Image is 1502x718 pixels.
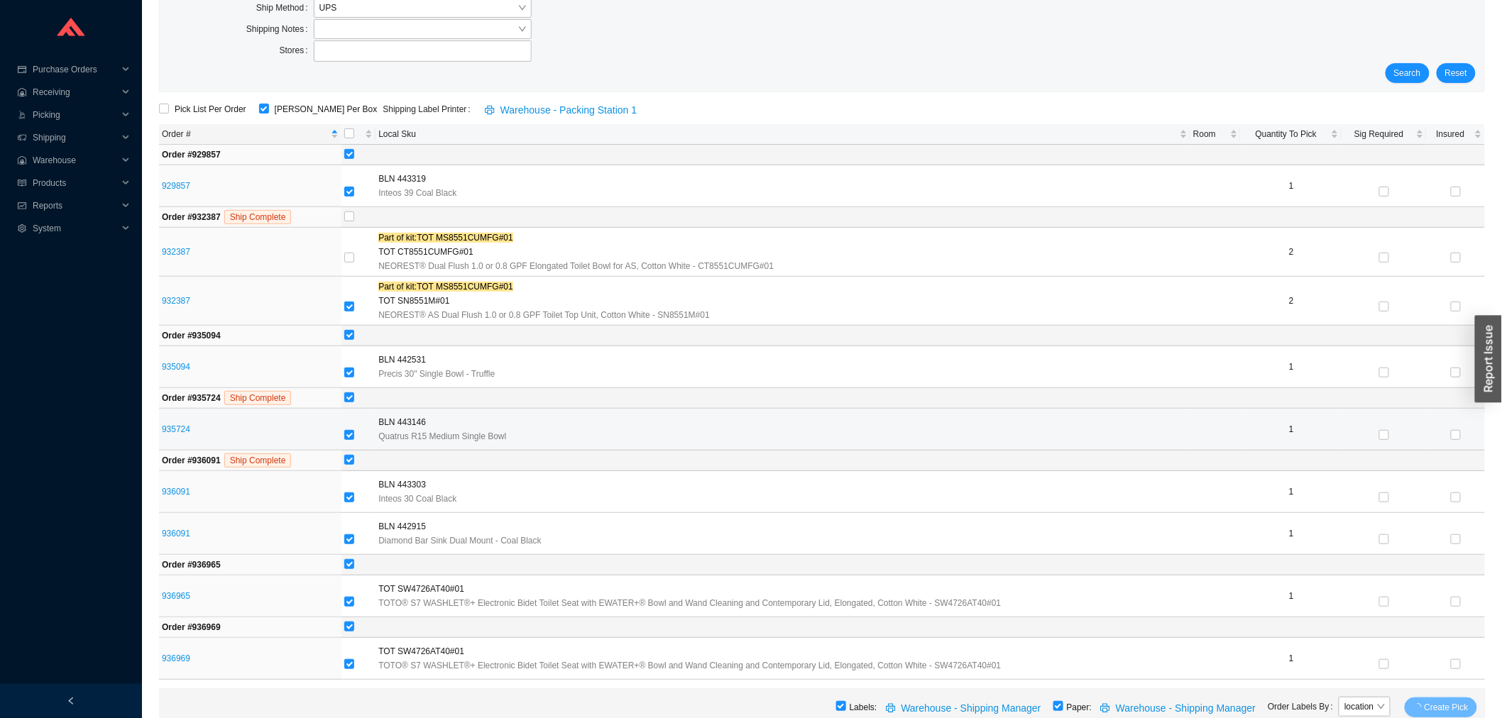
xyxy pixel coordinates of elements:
[17,179,27,187] span: read
[341,124,375,145] th: [object Object] sortable
[378,233,513,243] mark: Part of kit: TOT MS8551CUMFG#01
[500,102,637,118] span: Warehouse - Packing Station 1
[1386,63,1430,83] button: Search
[1241,575,1342,617] td: 1
[162,591,190,601] a: 936965
[280,40,314,60] label: Stores
[1241,277,1342,326] td: 2
[33,172,118,194] span: Products
[162,362,190,372] a: 935094
[1268,697,1339,717] label: Order Labels By
[33,58,118,81] span: Purchase Orders
[901,700,1041,717] span: Warehouse - Shipping Manager
[246,19,314,39] label: Shipping Notes
[378,353,426,367] span: BLN 442531
[162,127,328,141] span: Order #
[162,424,190,434] a: 935724
[162,247,190,257] a: 932387
[33,104,118,126] span: Picking
[476,99,649,119] button: printerWarehouse - Packing Station 1
[224,391,292,405] span: Ship Complete
[162,560,221,570] strong: Order # 936965
[1437,63,1476,83] button: Reset
[378,477,426,492] span: BLN 443303
[162,393,221,403] strong: Order # 935724
[378,127,1177,141] span: Local Sku
[378,519,426,534] span: BLN 442915
[162,487,190,497] a: 936091
[378,308,710,322] span: NEOREST® AS Dual Flush 1.0 or 0.8 GPF Toilet Top Unit, Cotton White - SN8551M#01
[1445,66,1467,80] span: Reset
[1241,228,1342,277] td: 2
[162,331,221,341] strong: Order # 935094
[485,105,498,116] span: printer
[378,282,513,292] mark: Part of kit: TOT MS8551CUMFG#01
[33,126,118,149] span: Shipping
[162,455,221,465] strong: Order # 936091
[17,65,27,74] span: credit-card
[1241,165,1342,207] td: 1
[17,201,27,210] span: fund
[17,224,27,233] span: setting
[375,124,1190,145] th: Local Sku sortable
[33,149,118,172] span: Warehouse
[1241,124,1342,145] th: Quantity To Pick sortable
[378,415,426,429] span: BLN 443146
[1344,127,1413,141] span: Sig Required
[162,296,190,306] a: 932387
[378,259,774,273] span: NEOREST® Dual Flush 1.0 or 0.8 GPF Elongated Toilet Bowl for AS, Cotton White - CT8551CUMFG#01
[378,534,541,548] span: Diamond Bar Sink Dual Mount - Coal Black
[162,653,190,663] a: 936969
[378,429,506,443] span: Quatrus R15 Medium Single Bowl
[383,99,476,119] label: Shipping Label Printer
[1344,697,1384,716] span: location
[1190,124,1241,145] th: Room sortable
[67,697,75,705] span: left
[378,596,1001,610] span: TOTO® S7 WASHLET®+ Electronic Bidet Toilet Seat with EWATER+® Bowl and Wand Cleaning and Contempo...
[378,492,456,506] span: Inteos 30 Coal Black
[1241,346,1342,388] td: 1
[1342,124,1427,145] th: Sig Required sortable
[1193,127,1227,141] span: Room
[1405,697,1477,717] button: Create Pick
[1092,697,1268,717] button: printerWarehouse - Shipping Manager
[378,172,426,186] span: BLN 443319
[1116,700,1256,717] span: Warehouse - Shipping Manager
[1413,703,1425,712] span: loading
[169,102,252,116] span: Pick List Per Order
[1394,66,1421,80] span: Search
[33,217,118,240] span: System
[378,582,464,596] span: TOT SW4726AT40#01
[224,453,292,468] span: Ship Complete
[1427,124,1485,145] th: Insured sortable
[378,658,1001,673] span: TOTO® S7 WASHLET®+ Electronic Bidet Toilet Seat with EWATER+® Bowl and Wand Cleaning and Contempo...
[162,622,221,632] strong: Order # 936969
[877,697,1053,717] button: printerWarehouse - Shipping Manager
[1244,127,1328,141] span: Quantity To Pick
[162,212,221,222] strong: Order # 932387
[378,245,473,259] span: TOT CT8551CUMFG#01
[378,186,456,200] span: Inteos 39 Coal Black
[1100,703,1113,714] span: printer
[1425,700,1469,714] span: Create Pick
[378,294,449,308] span: TOT SN8551M#01
[1241,409,1342,451] td: 1
[162,150,221,160] strong: Order # 929857
[269,102,383,116] span: [PERSON_NAME] Per Box
[162,529,190,538] a: 936091
[224,210,292,224] span: Ship Complete
[33,81,118,104] span: Receiving
[378,644,464,658] span: TOT SW4726AT40#01
[1241,471,1342,513] td: 1
[886,703,899,714] span: printer
[33,194,118,217] span: Reports
[1241,638,1342,680] td: 1
[378,367,495,381] span: Precis 30" Single Bowl - Truffle
[1430,127,1471,141] span: Insured
[162,181,190,191] a: 929857
[1241,513,1342,555] td: 1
